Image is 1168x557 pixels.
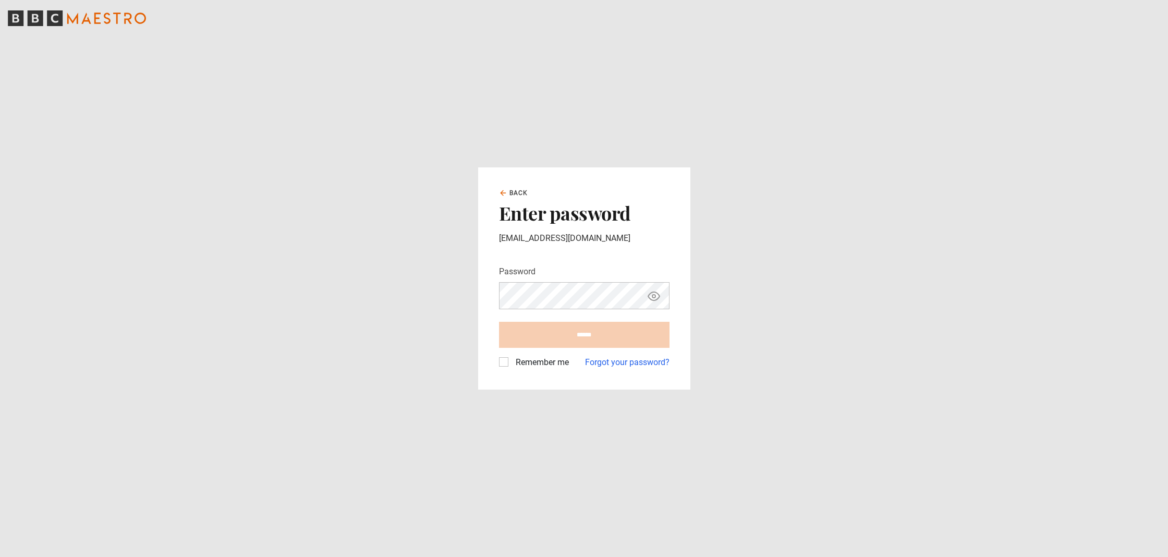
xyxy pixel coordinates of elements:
label: Remember me [512,356,569,369]
h2: Enter password [499,202,670,224]
label: Password [499,265,536,278]
p: [EMAIL_ADDRESS][DOMAIN_NAME] [499,232,670,245]
span: Back [509,188,528,198]
a: Back [499,188,528,198]
button: Show password [645,287,663,305]
svg: BBC Maestro [8,10,146,26]
a: Forgot your password? [585,356,670,369]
